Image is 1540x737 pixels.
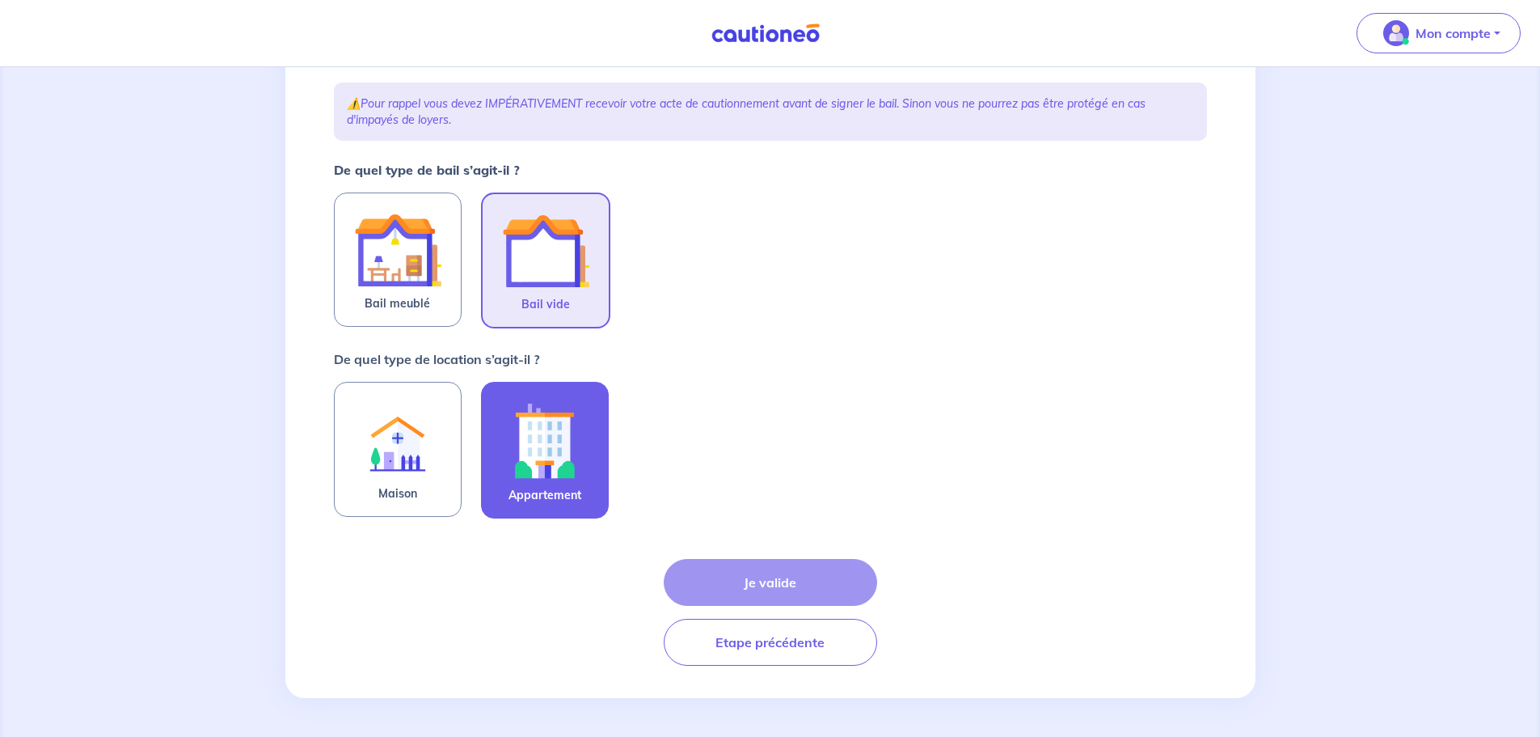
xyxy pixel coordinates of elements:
img: Cautioneo [705,23,826,44]
span: Bail meublé [365,294,430,313]
span: Bail vide [521,294,570,314]
p: Mon compte [1416,23,1491,43]
img: illu_rent.svg [354,396,441,484]
span: Appartement [508,485,581,505]
img: illu_furnished_lease.svg [354,206,441,294]
p: De quel type de location s’agit-il ? [334,349,539,369]
img: illu_account_valid_menu.svg [1383,20,1409,46]
button: Etape précédente [664,619,877,666]
strong: De quel type de bail s’agit-il ? [334,162,520,178]
img: illu_empty_lease.svg [502,207,589,294]
img: illu_apartment.svg [501,396,589,485]
span: Maison [378,484,417,503]
em: Pour rappel vous devez IMPÉRATIVEMENT recevoir votre acte de cautionnement avant de signer le bai... [347,96,1146,127]
button: illu_account_valid_menu.svgMon compte [1356,13,1521,53]
p: ⚠️ [347,95,1194,128]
